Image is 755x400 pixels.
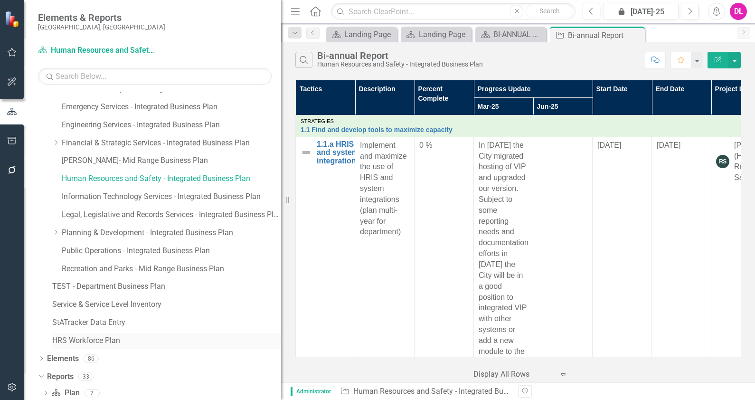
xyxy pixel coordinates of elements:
div: RS [716,155,729,168]
a: Human Resources and Safety - Integrated Business Plan [353,387,542,396]
span: Implement and maximize the use of HRIS and system integrations (plan multi-year for department) [360,141,407,236]
a: Recreation and Parks - Mid Range Business Plan [62,264,281,275]
a: Service & Service Level Inventory [52,299,281,310]
button: [DATE]-25 [603,3,679,20]
div: Bi-annual Report [568,29,642,41]
div: 86 [84,354,99,362]
span: Search [539,7,560,15]
div: 7 [85,389,100,397]
div: Landing Page [419,29,469,40]
span: Administrator [291,387,335,396]
a: Financial & Strategic Services - Integrated Business Plan [62,138,281,149]
div: Human Resources and Safety - Integrated Business Plan [317,61,483,68]
a: 1.1.a HRIS and system integrations [317,140,360,165]
input: Search Below... [38,68,272,85]
div: » » [340,386,511,397]
span: [DATE] [597,141,621,149]
div: Landing Page [344,29,395,40]
div: 33 [78,372,94,381]
a: Elements [47,353,79,364]
a: Human Resources and Safety - Integrated Business Plan [38,45,157,56]
span: [DATE] [657,141,680,149]
a: TEST - Department Business Plan [52,281,281,292]
a: BI-ANNUAL REPORT [478,29,544,40]
span: Elements & Reports [38,12,165,23]
a: Emergency Services - Integrated Business Plan [62,102,281,113]
button: DL [730,3,747,20]
a: Information Technology Services - Integrated Business Plan [62,191,281,202]
input: Search ClearPoint... [331,3,576,20]
a: Reports [47,371,74,382]
a: Engineering Services - Integrated Business Plan [62,120,281,131]
a: Planning & Development - Integrated Business Plan [62,228,281,238]
a: Landing Page [329,29,395,40]
div: BI-ANNUAL REPORT [493,29,544,40]
img: ClearPoint Strategy [5,10,22,28]
a: HRS Workforce Plan [52,335,281,346]
div: Bi-annual Report [317,50,483,61]
a: Plan [51,388,79,399]
a: Public Operations - Integrated Business Plan [62,246,281,257]
div: 0 % [419,140,469,151]
small: [GEOGRAPHIC_DATA], [GEOGRAPHIC_DATA] [38,23,165,31]
a: Legal, Legislative and Records Services - Integrated Business Plan [62,210,281,220]
a: Human Resources and Safety - Integrated Business Plan [62,173,281,184]
a: StATracker Data Entry [52,317,281,328]
button: Search [526,5,573,18]
img: Not Defined [301,147,312,158]
div: [DATE]-25 [606,6,675,18]
a: [PERSON_NAME]- Mid Range Business Plan [62,155,281,166]
a: Landing Page [403,29,469,40]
